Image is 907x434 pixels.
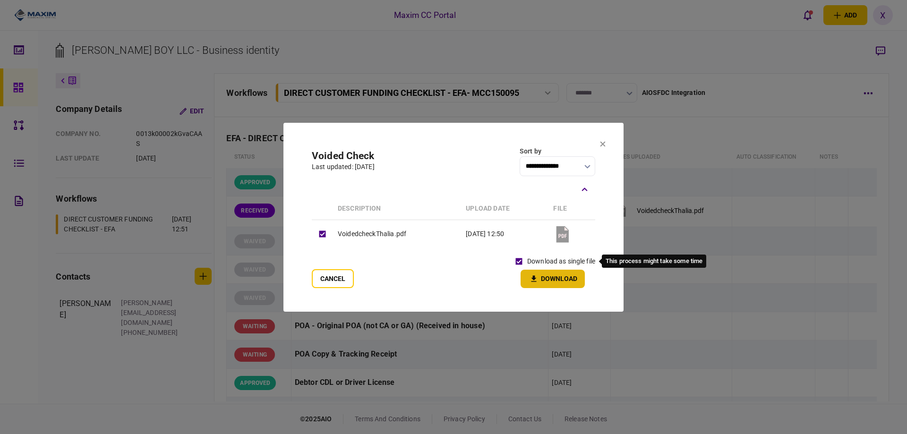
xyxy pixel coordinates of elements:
td: [DATE] 12:50 [461,220,548,248]
td: VoidedcheckThalia.pdf [333,220,461,248]
h2: Voided Check [312,150,375,162]
th: upload date [461,198,548,220]
th: file [548,198,595,220]
div: last updated: [DATE] [312,162,375,172]
button: Cancel [312,269,354,288]
th: Description [333,198,461,220]
button: Download [521,270,585,288]
div: Sort by [520,146,595,156]
label: download as single file [527,256,595,266]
